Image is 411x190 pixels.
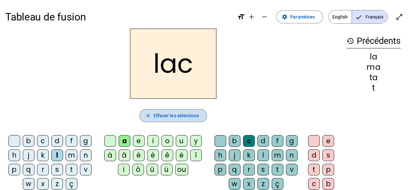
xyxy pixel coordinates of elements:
div: l [257,149,269,161]
div: ï [118,164,130,175]
div: è [133,149,145,161]
div: d [308,149,320,161]
div: c [37,135,49,147]
div: b [229,135,240,147]
div: s [257,164,269,175]
div: r [37,164,49,175]
div: ta [346,74,401,82]
div: a [119,135,130,147]
mat-icon: remove [261,13,268,21]
div: p [322,164,334,175]
div: x [37,178,49,190]
div: b [322,178,334,190]
div: ê [161,149,173,161]
div: h [214,149,226,161]
button: Diminuer la taille de la police [258,10,271,23]
div: l [51,149,63,161]
div: t [272,164,283,175]
h2: lac [130,29,216,99]
div: i [147,135,159,147]
div: f [272,135,283,147]
span: Effacer les sélections [153,112,199,120]
div: à [104,149,116,161]
div: î [190,149,202,161]
div: ë [176,149,187,161]
div: p [214,164,226,175]
div: v [286,164,298,175]
div: â [119,149,130,161]
div: w [229,178,240,190]
div: b [23,135,34,147]
div: j [23,149,34,161]
div: ç [272,178,283,190]
div: r [243,164,255,175]
button: Paramètres [276,10,323,23]
div: q [229,164,240,175]
div: g [80,135,92,147]
div: c [308,178,320,190]
div: w [23,178,34,190]
h1: Tableau de fusion [5,6,232,27]
div: y [190,135,202,147]
div: ma [346,63,401,71]
div: n [286,149,298,161]
div: m [272,149,283,161]
div: g [286,135,298,147]
mat-icon: add [248,13,255,21]
div: e [322,135,334,147]
div: t [346,84,401,92]
div: é [147,149,159,161]
div: m [66,149,77,161]
div: p [8,164,20,175]
h3: Précédents [346,34,401,48]
div: d [51,135,63,147]
div: z [257,178,269,190]
div: u [176,135,187,147]
div: v [80,164,92,175]
div: la [346,53,401,61]
div: t [66,164,77,175]
button: Effacer les sélections [139,109,207,122]
div: x [243,178,255,190]
mat-icon: format_size [237,13,245,21]
mat-icon: settings [282,14,288,20]
div: û [147,164,158,175]
div: ô [132,164,144,175]
div: ou [175,164,188,175]
mat-button-toggle-group: Language selection [328,10,388,24]
div: s [51,164,63,175]
div: z [51,178,63,190]
div: h [8,149,20,161]
div: c [243,135,255,147]
span: English [328,10,352,23]
div: k [243,149,255,161]
div: e [133,135,145,147]
mat-icon: open_in_full [395,13,403,21]
div: j [229,149,240,161]
div: f [66,135,77,147]
div: ü [161,164,173,175]
div: o [161,135,173,147]
span: Paramètres [290,13,315,21]
div: d [257,135,269,147]
mat-icon: close [145,113,151,119]
div: t [308,164,320,175]
div: q [23,164,34,175]
div: n [80,149,92,161]
div: k [37,149,49,161]
mat-icon: history [346,37,354,45]
button: Entrer en plein écran [393,10,406,23]
div: ç [66,178,77,190]
div: s [322,149,334,161]
button: Augmenter la taille de la police [245,10,258,23]
span: Français [352,10,387,23]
